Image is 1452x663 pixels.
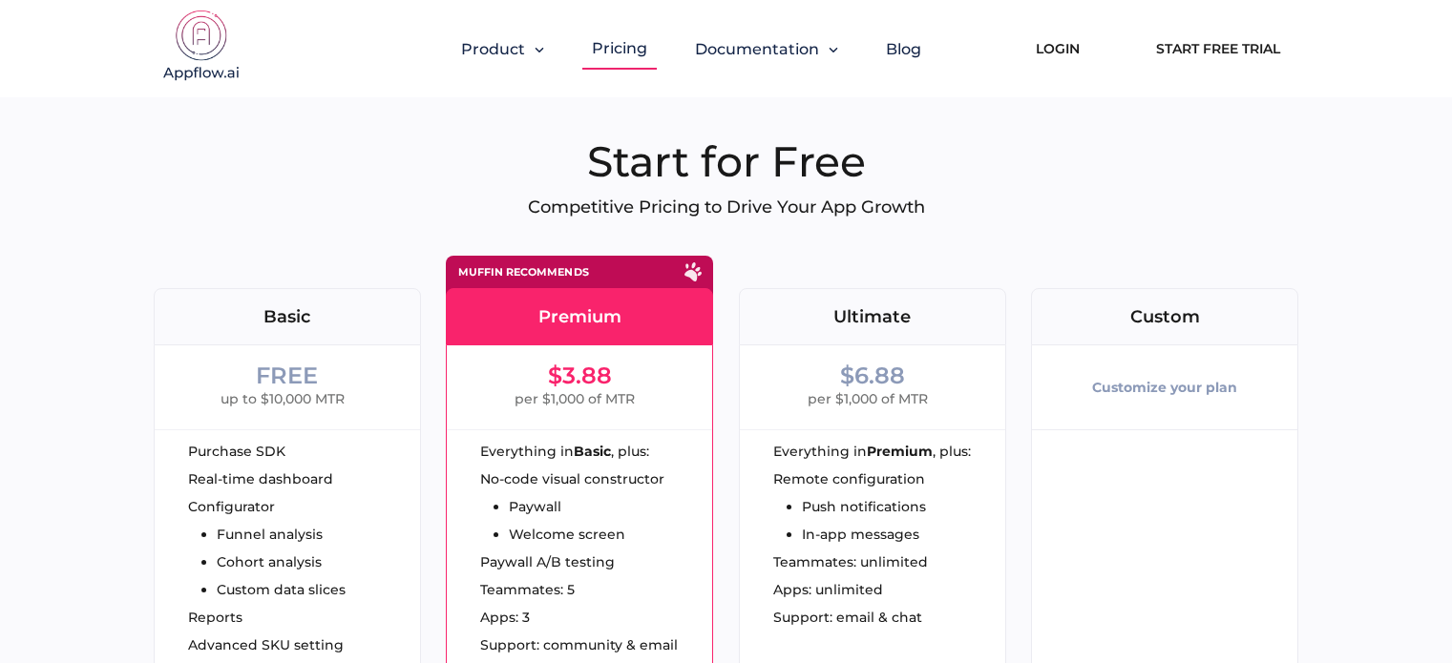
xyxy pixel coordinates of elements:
[461,40,544,58] button: Product
[592,39,647,57] a: Pricing
[480,611,530,624] span: Apps: 3
[461,40,525,58] span: Product
[1032,308,1297,325] div: Custom
[773,611,922,624] span: Support: email & chat
[840,364,905,387] div: $6.88
[515,387,635,410] span: per $1,000 of MTR
[1092,364,1237,410] div: Customize your plan
[188,445,285,458] span: Purchase SDK
[154,10,249,86] img: appflow.ai-logo
[808,387,928,410] span: per $1,000 of MTR
[773,445,1005,458] div: Everything in , plus:
[480,638,678,652] span: Support: community & email
[188,611,242,624] span: Reports
[256,364,318,387] div: FREE
[509,500,664,513] li: Paywall
[154,197,1299,218] p: Competitive Pricing to Drive Your App Growth
[480,555,615,569] span: Paywall A/B testing
[695,40,819,58] span: Documentation
[773,472,926,541] ul: Remote configuration
[188,472,333,486] span: Real-time dashboard
[155,308,420,325] div: Basic
[695,40,838,58] button: Documentation
[574,445,611,458] strong: Basic
[867,445,933,458] strong: Premium
[217,583,346,596] li: Custom data slices
[886,40,921,58] a: Blog
[480,583,575,596] span: Teammates: 5
[217,555,346,569] li: Cohort analysis
[802,528,926,541] li: In-app messages
[447,308,712,325] div: Premium
[548,364,612,387] div: $3.88
[1007,28,1108,70] a: Login
[802,500,926,513] li: Push notifications
[188,500,346,596] ul: Configurator
[458,267,589,278] div: Muffin recommends
[480,445,712,458] div: Everything in , plus:
[480,472,664,541] ul: No-code visual constructor
[217,528,346,541] li: Funnel analysis
[188,638,344,652] span: Advanced SKU setting
[773,555,928,569] span: Teammates: unlimited
[740,308,1005,325] div: Ultimate
[221,387,345,410] span: up to $10,000 MTR
[1137,28,1299,70] a: Start Free Trial
[154,135,1299,187] h1: Start for Free
[773,583,883,596] span: Apps: unlimited
[509,528,664,541] li: Welcome screen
